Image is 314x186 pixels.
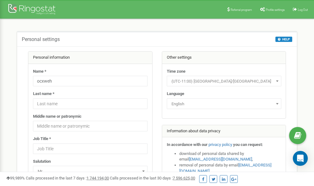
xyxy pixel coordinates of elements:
input: Middle name or patronymic [33,121,148,131]
strong: In accordance with our [167,142,208,147]
span: Calls processed in the last 30 days : [110,176,195,180]
label: Language [167,91,184,97]
label: Salutation [33,159,51,165]
div: Other settings [162,52,286,64]
span: English [167,98,281,109]
li: download of personal data shared by email , [179,151,281,162]
h5: Personal settings [22,37,60,42]
u: 7 596 625,00 [173,176,195,180]
li: removal of personal data by email , [179,162,281,174]
input: Last name [33,98,148,109]
span: Calls processed in the last 7 days : [26,176,109,180]
strong: you can request: [233,142,263,147]
span: Mr. [35,167,145,176]
a: [EMAIL_ADDRESS][DOMAIN_NAME] [189,157,252,161]
label: Time zone [167,69,185,75]
u: 1 744 194,00 [87,176,109,180]
label: Last name * [33,91,54,97]
label: Middle name or patronymic [33,114,82,120]
a: privacy policy [209,142,232,147]
span: 99,989% [6,176,25,180]
div: Personal information [28,52,152,64]
span: Mr. [33,166,148,176]
span: Profile settings [266,8,285,11]
span: (UTC-11:00) Pacific/Midway [169,77,279,86]
span: Log Out [298,8,308,11]
div: Open Intercom Messenger [293,151,308,166]
label: Name * [33,69,46,75]
span: (UTC-11:00) Pacific/Midway [167,76,281,86]
span: English [169,100,279,108]
span: Referral program [231,8,252,11]
label: Job Title * [33,136,51,142]
button: HELP [275,37,292,42]
div: Information about data privacy [162,125,286,138]
input: Job Title [33,143,148,154]
input: Name [33,76,148,86]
